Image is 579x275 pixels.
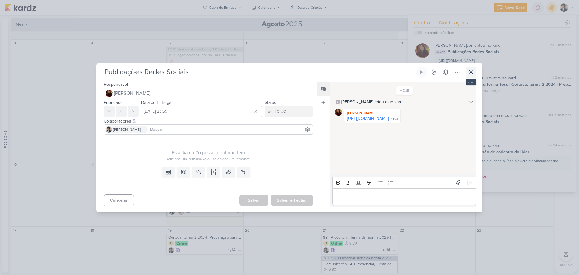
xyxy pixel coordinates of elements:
div: Editor editing area: main [332,188,476,205]
input: Select a date [141,106,262,117]
span: [PERSON_NAME] [114,90,150,97]
label: Prioridade [104,100,123,105]
a: [URL][DOMAIN_NAME] [347,116,389,121]
button: To Do [265,106,313,117]
div: Ligar relógio [419,70,424,75]
input: Kard Sem Título [103,67,415,78]
div: Esse kard não possui nenhum item [104,149,313,156]
div: esc [466,79,476,85]
div: Editor toolbar [332,177,476,188]
div: To Do [274,108,286,115]
label: Data de Entrega [141,100,171,105]
div: 11:24 [391,117,398,122]
label: Status [265,100,276,105]
img: Jaqueline Molina [335,109,342,116]
span: [PERSON_NAME] [113,127,141,132]
input: Buscar [149,126,312,133]
div: Colaboradores [104,118,313,124]
img: Jaqueline Molina [106,90,113,97]
label: Responsável [104,82,128,87]
div: Adicione um item abaixo ou selecione um template [104,156,313,162]
img: Pedro Luahn Simões [106,126,112,133]
div: 11:03 [466,99,473,104]
button: [PERSON_NAME] [104,88,313,99]
div: [PERSON_NAME] [346,110,399,116]
button: Cancelar [104,194,134,206]
div: [PERSON_NAME] criou este kard [341,99,403,105]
